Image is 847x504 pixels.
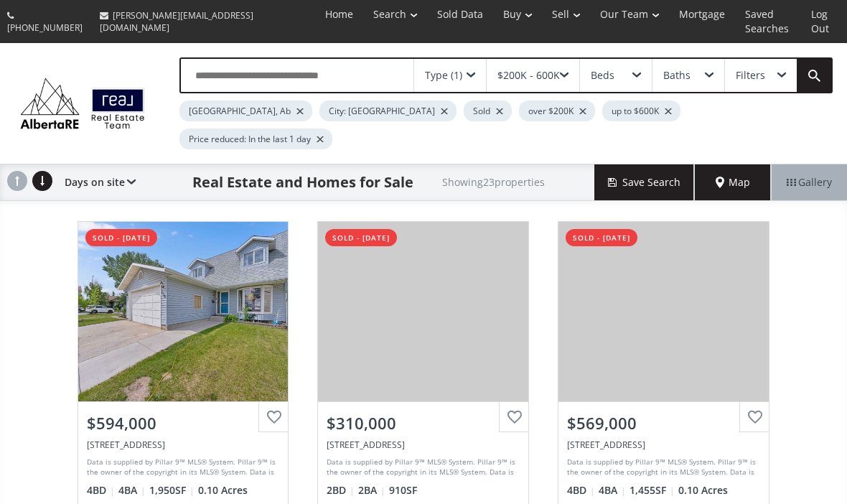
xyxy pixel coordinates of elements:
div: 218 Martinglen Way NE, Calgary, AB T3J3L1 [567,439,760,451]
div: Filters [736,70,765,80]
span: 1,950 SF [149,483,195,498]
div: Days on site [57,164,136,200]
div: up to $600K [602,101,680,121]
div: $594,000 [87,412,280,434]
button: Save Search [594,164,695,200]
div: Gallery [771,164,847,200]
div: City: [GEOGRAPHIC_DATA] [319,101,457,121]
div: Data is supplied by Pillar 9™ MLS® System. Pillar 9™ is the owner of the copyright in its MLS® Sy... [327,457,516,478]
div: Data is supplied by Pillar 9™ MLS® System. Pillar 9™ is the owner of the copyright in its MLS® Sy... [87,457,276,478]
h1: Real Estate and Homes for Sale [192,172,413,192]
img: Logo [14,75,151,131]
a: [PERSON_NAME][EMAIL_ADDRESS][DOMAIN_NAME] [93,2,312,41]
span: 4 BA [599,483,626,498]
span: 1,455 SF [630,483,675,498]
div: $310,000 [327,412,520,434]
span: 4 BD [87,483,115,498]
div: Data is supplied by Pillar 9™ MLS® System. Pillar 9™ is the owner of the copyright in its MLS® Sy... [567,457,757,478]
span: 4 BD [567,483,595,498]
div: Map [695,164,771,200]
div: 256 Scenic Way NW, Calgary, AB T2L 1B8 [87,439,280,451]
span: 910 SF [389,483,417,498]
div: over $200K [519,101,595,121]
h2: Showing 23 properties [442,177,545,187]
div: Type (1) [425,70,462,80]
span: 0.10 Acres [198,483,248,498]
div: Sold [464,101,512,121]
span: 2 BD [327,483,355,498]
span: Map [716,175,750,190]
div: [GEOGRAPHIC_DATA], Ab [179,101,312,121]
span: 0.10 Acres [678,483,728,498]
div: $569,000 [567,412,760,434]
div: Beds [591,70,614,80]
div: 30 Sierra Morena Mews SW #117, Calgary, AB T3H 3K7 [327,439,520,451]
div: Price reduced: In the last 1 day [179,129,332,149]
span: 2 BA [358,483,385,498]
span: [PHONE_NUMBER] [7,22,83,34]
div: Baths [663,70,691,80]
span: [PERSON_NAME][EMAIL_ADDRESS][DOMAIN_NAME] [100,9,253,34]
span: Gallery [787,175,832,190]
span: 4 BA [118,483,146,498]
div: $200K - 600K [497,70,560,80]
